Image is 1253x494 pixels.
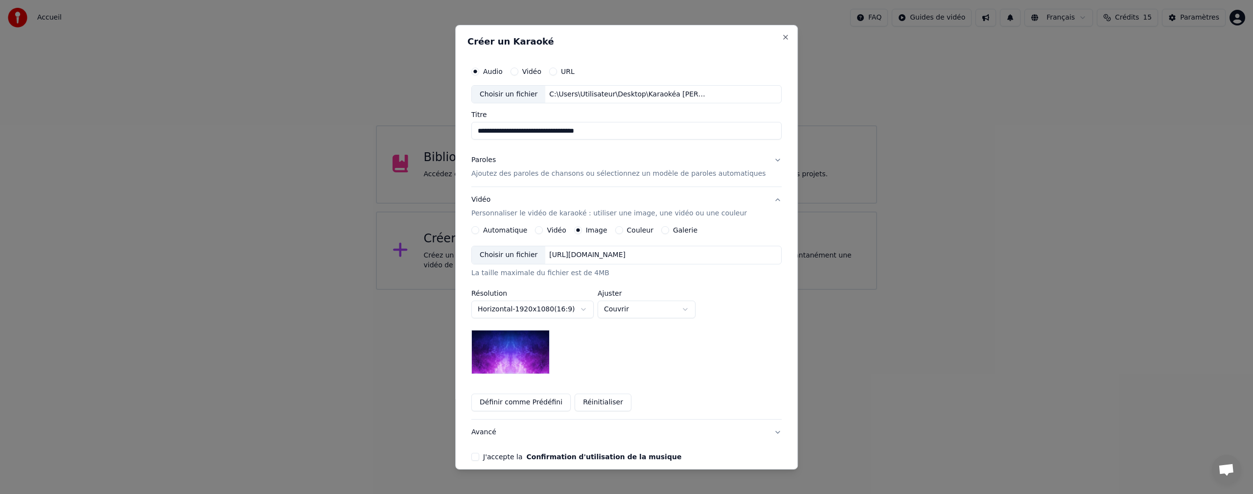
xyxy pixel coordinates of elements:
label: Vidéo [522,68,541,74]
label: Résolution [471,290,594,297]
button: Réinitialiser [575,394,631,411]
div: C:\Users\Utilisateur\Desktop\Karaokéa [PERSON_NAME]\Place des grands hommes - [PERSON_NAME].mp3 [546,89,712,99]
button: VidéoPersonnaliser le vidéo de karaoké : utiliser une image, une vidéo ou une couleur [471,187,782,226]
label: Audio [483,68,503,74]
label: Ajuster [598,290,696,297]
label: J'accepte la [483,453,681,460]
button: ParolesAjoutez des paroles de chansons ou sélectionnez un modèle de paroles automatiques [471,147,782,187]
div: La taille maximale du fichier est de 4MB [471,268,782,278]
div: VidéoPersonnaliser le vidéo de karaoké : utiliser une image, une vidéo ou une couleur [471,226,782,419]
button: Avancé [471,420,782,445]
div: Vidéo [471,195,747,218]
p: Personnaliser le vidéo de karaoké : utiliser une image, une vidéo ou une couleur [471,209,747,218]
label: Automatique [483,227,527,234]
div: Paroles [471,155,496,165]
div: Choisir un fichier [472,85,545,103]
label: Galerie [673,227,697,234]
div: [URL][DOMAIN_NAME] [546,250,630,260]
button: Définir comme Prédéfini [471,394,571,411]
label: Image [586,227,607,234]
h2: Créer un Karaoké [467,37,786,46]
div: Choisir un fichier [472,246,545,264]
label: Vidéo [547,227,566,234]
label: Titre [471,111,782,118]
button: J'accepte la [527,453,682,460]
label: Couleur [627,227,653,234]
p: Ajoutez des paroles de chansons ou sélectionnez un modèle de paroles automatiques [471,169,766,179]
label: URL [561,68,575,74]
